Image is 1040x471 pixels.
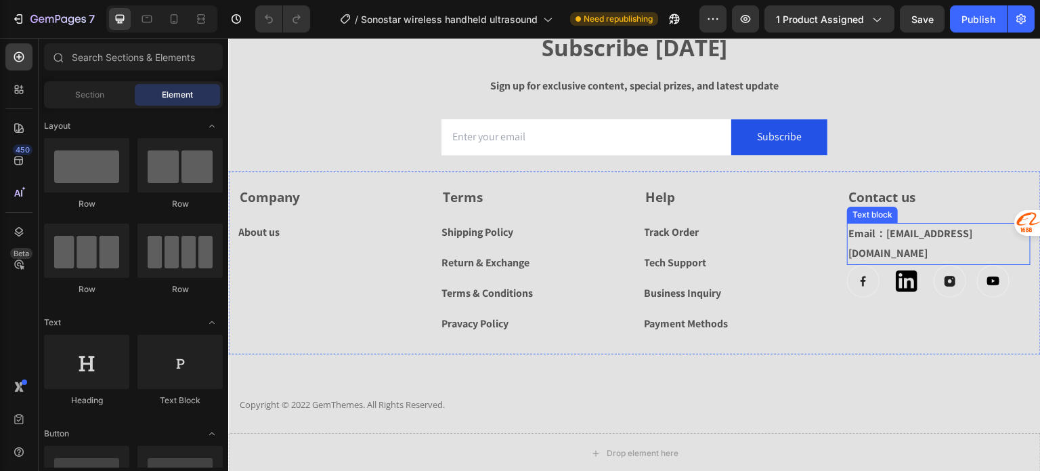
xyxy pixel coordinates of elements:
span: Button [44,428,69,440]
div: Subscribe [529,89,573,109]
div: Row [137,283,223,295]
div: Publish [961,12,995,26]
span: 1 product assigned [776,12,864,26]
span: Layout [44,120,70,132]
p: Sign up for exclusive content, special prizes, and latest update [12,39,801,58]
input: Enter your email [213,81,503,117]
span: Sonostar wireless handheld ultrasound [361,12,538,26]
p: Terms [215,151,395,168]
img: Alt Image [749,227,781,260]
a: Tech Support [416,216,479,235]
div: Undo/Redo [255,5,310,33]
button: 7 [5,5,101,33]
button: Publish [950,5,1007,33]
img: Alt Image [745,359,771,375]
img: Alt Image [683,359,709,374]
span: Toggle open [201,115,223,137]
input: Search Sections & Elements [44,43,223,70]
a: About us [10,185,51,205]
strong: Help [418,150,448,168]
p: Copyright © 2022 GemThemes. All Rights Reserved. [12,361,395,374]
span: Element [162,89,193,101]
div: Row [44,198,129,210]
a: Terms & Conditions [213,246,305,266]
span: Save [911,14,934,25]
strong: Company [12,150,72,168]
button: Save [900,5,945,33]
a: Shipping Policy [213,185,285,205]
img: Alt Image [706,227,738,260]
button: Subscribe [503,81,600,117]
img: Alt Image [714,359,740,374]
span: Section [75,89,104,101]
div: Beta [10,248,32,259]
span: / [355,12,358,26]
a: FaceBook [619,227,651,260]
a: Payment Methods [416,277,500,296]
div: Row [137,198,223,210]
a: Instagram [706,227,738,260]
button: 1 product assigned [764,5,894,33]
p: Email：[EMAIL_ADDRESS][DOMAIN_NAME] [620,186,801,226]
img: Alt Image [652,359,678,375]
span: Need republishing [584,13,653,25]
img: Alt Image [777,359,802,375]
span: Toggle open [201,423,223,445]
img: Alt Image [662,227,695,260]
div: Row [44,283,129,295]
div: Drop element here [378,410,450,421]
div: Text Block [137,394,223,407]
p: Contact us [620,151,801,168]
a: Image Title [749,227,781,260]
a: Track Order [416,185,471,205]
a: Pravacy Policy [213,277,280,296]
iframe: Design area [228,38,1040,471]
a: Business Inquiry [416,246,494,266]
p: 7 [89,11,95,27]
a: Image Title [662,227,695,260]
div: Text block [622,171,667,183]
a: Return & Exchange [213,216,301,235]
img: Alt Image [619,227,651,260]
span: Toggle open [201,312,223,333]
div: 450 [13,144,32,155]
span: Text [44,316,61,329]
div: Heading [44,394,129,407]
